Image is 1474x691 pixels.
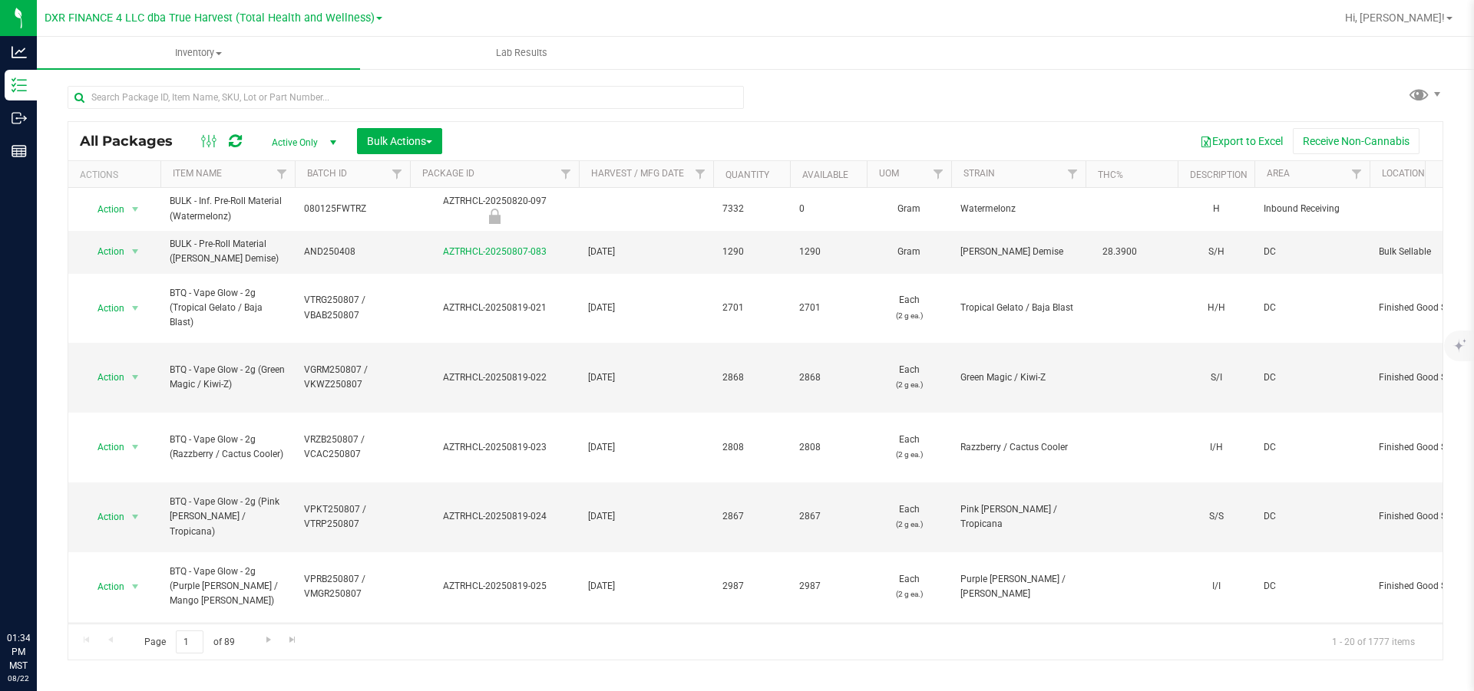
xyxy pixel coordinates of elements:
a: Batch ID [307,168,347,179]
span: 2987 [799,579,858,594]
a: Filter [554,161,579,187]
span: Action [84,199,125,220]
span: Each [876,293,942,322]
span: Each [876,433,942,462]
span: DC [1264,579,1360,594]
inline-svg: Inventory [12,77,27,93]
span: Action [84,367,125,388]
div: AZTRHCL-20250820-097 [408,194,581,224]
span: [DATE] [588,245,704,259]
span: Green Magic / Kiwi-Z [960,370,1076,385]
span: Tropical Gelato / Baja Blast [960,301,1076,315]
div: S/I [1187,369,1245,387]
div: S/S [1187,508,1245,525]
span: 2701 [799,301,858,315]
span: DC [1264,440,1360,455]
p: 08/22 [7,673,30,684]
span: select [126,506,145,528]
a: Filter [385,161,410,187]
span: VTRG250807 / VBAB250807 [304,293,401,322]
span: Action [84,576,125,597]
span: BTQ - Vape Glow - 2g (Tropical Gelato / Baja Blast) [170,286,286,331]
inline-svg: Analytics [12,44,27,60]
span: 2867 [799,509,858,524]
span: VRZB250807 / VCAC250807 [304,433,401,462]
div: I/H [1187,439,1245,456]
span: DXR FINANCE 4 LLC dba True Harvest (Total Health and Wellness) [45,12,375,25]
span: Action [84,506,125,528]
a: Strain [963,168,995,179]
div: AZTRHCL-20250819-022 [408,370,581,385]
span: 2808 [799,440,858,455]
p: (2 g ea.) [876,517,942,531]
span: Action [84,436,125,458]
span: BTQ - Vape Glow - 2g (Razzberry / Cactus Cooler) [170,433,286,462]
span: DC [1264,370,1360,385]
span: Action [84,241,125,262]
a: Item Name [173,168,222,179]
span: select [126,367,145,388]
span: select [126,436,145,458]
div: I/I [1187,577,1245,595]
a: Location [1382,168,1425,179]
span: Gram [876,202,942,216]
span: VGRM250807 / VKWZ250807 [304,363,401,392]
span: VPRB250807 / VMGR250807 [304,572,401,601]
span: 2867 [722,509,781,524]
div: AZTRHCL-20250819-023 [408,440,581,455]
a: UOM [879,168,899,179]
span: Each [876,502,942,531]
span: BULK - Pre-Roll Material ([PERSON_NAME] Demise) [170,237,286,266]
a: Inventory [37,37,360,69]
span: All Packages [80,133,188,150]
span: 28.3900 [1095,241,1145,263]
span: Inbound Receiving [1264,202,1360,216]
div: AZTRHCL-20250819-024 [408,509,581,524]
button: Export to Excel [1190,128,1293,154]
inline-svg: Outbound [12,110,27,126]
span: BTQ - Vape Glow - 2g (Purple [PERSON_NAME] / Mango [PERSON_NAME]) [170,564,286,609]
a: Quantity [725,169,769,180]
iframe: Resource center unread badge [45,566,64,584]
p: 01:34 PM MST [7,631,30,673]
span: DC [1264,245,1360,259]
div: AZTRHCL-20250819-021 [408,301,581,315]
a: Package ID [422,168,474,179]
a: Description [1190,169,1248,180]
div: Newly Received [408,209,581,224]
span: 2701 [722,301,781,315]
span: select [126,241,145,262]
span: [PERSON_NAME] Demise [960,245,1076,259]
span: select [126,298,145,319]
span: Hi, [PERSON_NAME]! [1345,12,1445,24]
span: Each [876,363,942,392]
p: (2 g ea.) [876,308,942,323]
span: Page of 89 [131,630,247,654]
inline-svg: Reports [12,143,27,159]
span: [DATE] [588,301,704,315]
span: DC [1264,509,1360,524]
span: Bulk Actions [367,135,432,147]
span: 2808 [722,440,781,455]
p: (2 g ea.) [876,447,942,462]
a: Area [1267,168,1290,179]
span: select [126,199,145,220]
span: Gram [876,245,942,259]
span: DC [1264,301,1360,315]
span: AND250408 [304,245,401,259]
span: [DATE] [588,579,704,594]
span: [DATE] [588,370,704,385]
button: Bulk Actions [357,128,442,154]
a: THC% [1098,169,1123,180]
a: Filter [926,161,951,187]
span: 1 - 20 of 1777 items [1320,630,1427,653]
span: 080125FWTRZ [304,202,401,216]
a: Go to the last page [282,630,304,651]
span: Pink [PERSON_NAME] / Tropicana [960,502,1076,531]
span: BTQ - Vape Glow - 2g (Pink [PERSON_NAME] / Tropicana) [170,495,286,539]
span: VPKT250807 / VTRP250807 [304,502,401,531]
a: Harvest / Mfg Date [591,168,684,179]
span: 2868 [722,370,781,385]
a: Filter [1060,161,1086,187]
span: select [126,576,145,597]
